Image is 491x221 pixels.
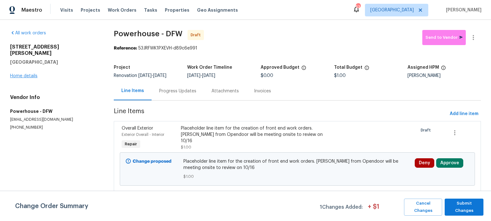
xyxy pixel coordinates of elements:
[10,59,99,65] h5: [GEOGRAPHIC_DATA]
[422,30,466,45] button: Send to Vendor
[122,133,164,137] span: Exterior Overall - Interior
[10,125,99,130] p: [PHONE_NUMBER]
[334,73,346,78] span: $1.00
[10,108,99,114] h5: Powerhouse - DFW
[187,73,200,78] span: [DATE]
[364,65,369,73] span: The total cost of line items that have been proposed by Opendoor. This sum includes line items th...
[425,34,463,41] span: Send to Vendor
[187,73,215,78] span: -
[445,199,483,216] button: Submit Changes
[121,88,144,94] div: Line Items
[448,200,480,214] span: Submit Changes
[114,30,182,38] span: Powerhouse - DFW
[183,173,411,180] span: $1.00
[254,88,271,94] div: Invoices
[138,73,152,78] span: [DATE]
[187,65,232,70] h5: Work Order Timeline
[114,45,481,51] div: 53JRFWK1PXEVH-d89c6e991
[21,7,42,13] span: Maestro
[138,73,166,78] span: -
[10,94,99,101] h4: Vendor Info
[10,31,46,35] a: All work orders
[10,44,99,56] h2: [STREET_ADDRESS][PERSON_NAME]
[450,110,478,118] span: Add line item
[447,108,481,120] button: Add line item
[114,108,447,120] span: Line Items
[122,141,140,147] span: Repair
[261,65,299,70] h5: Approved Budget
[114,46,137,50] b: Reference:
[181,145,191,149] span: $1.00
[334,65,362,70] h5: Total Budget
[15,199,88,216] span: Change Order Summary
[415,158,434,168] button: Deny
[356,4,360,10] div: 53
[441,65,446,73] span: The hpm assigned to this work order.
[407,200,439,214] span: Cancel Changes
[211,88,239,94] div: Attachments
[81,7,100,13] span: Projects
[10,117,99,122] p: [EMAIL_ADDRESS][DOMAIN_NAME]
[159,88,196,94] div: Progress Updates
[10,74,38,78] a: Home details
[165,7,189,13] span: Properties
[404,199,442,216] button: Cancel Changes
[114,73,166,78] span: Renovation
[197,7,238,13] span: Geo Assignments
[443,7,482,13] span: [PERSON_NAME]
[436,158,463,168] button: Approve
[60,7,73,13] span: Visits
[183,158,411,171] span: Placeholder line item for the creation of front end work orders. [PERSON_NAME] from Opendoor will...
[407,65,439,70] h5: Assigned HPM
[301,65,306,73] span: The total cost of line items that have been approved by both Opendoor and the Trade Partner. This...
[122,126,153,131] span: Overall Exterior
[144,8,157,12] span: Tasks
[153,73,166,78] span: [DATE]
[421,127,433,133] span: Draft
[108,7,136,13] span: Work Orders
[407,73,481,78] div: [PERSON_NAME]
[368,204,379,216] span: + $ 1
[370,7,414,13] span: [GEOGRAPHIC_DATA]
[133,159,171,164] b: Change proposed
[261,73,273,78] span: $0.00
[202,73,215,78] span: [DATE]
[191,32,203,38] span: Draft
[320,201,363,216] span: 1 Changes Added:
[114,65,130,70] h5: Project
[181,125,325,144] div: Placeholder line item for the creation of front end work orders. [PERSON_NAME] from Opendoor will...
